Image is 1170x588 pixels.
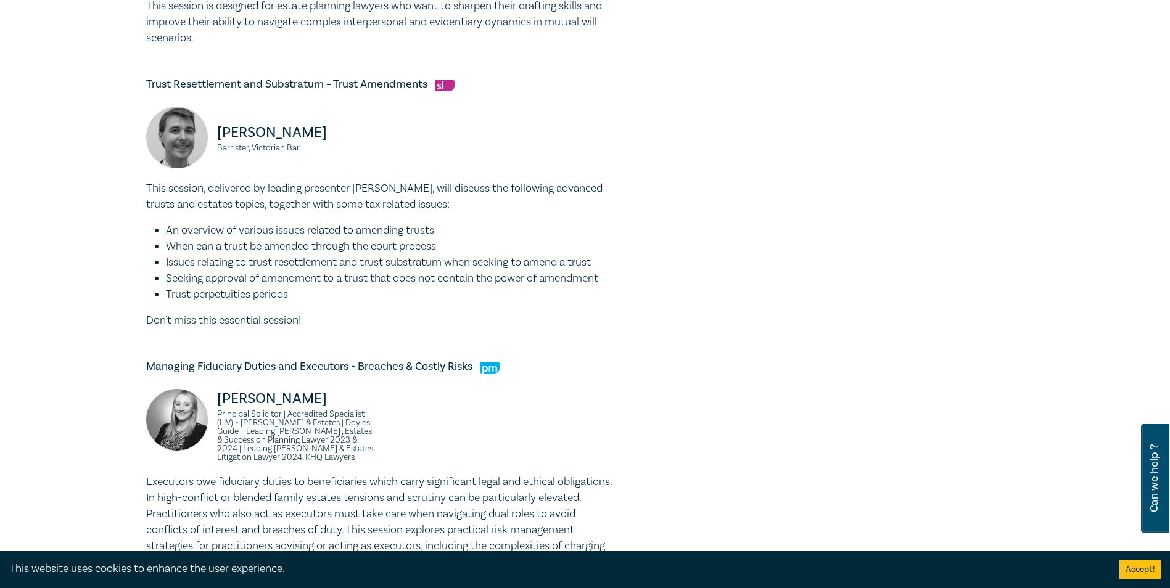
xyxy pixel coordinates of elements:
[146,474,615,570] p: Executors owe fiduciary duties to beneficiaries which carry significant legal and ethical obligat...
[480,362,500,374] img: Practice Management & Business Skills
[146,77,615,92] h5: Trust Resettlement and Substratum – Trust Amendments
[9,561,1101,577] div: This website uses cookies to enhance the user experience.
[217,123,373,142] p: [PERSON_NAME]
[166,239,615,255] li: When can a trust be amended through the court process
[217,389,373,409] p: [PERSON_NAME]
[435,80,455,91] img: Substantive Law
[146,389,208,451] img: Rachael Hocking
[1119,560,1161,579] button: Accept cookies
[146,312,615,329] p: Don't miss this essential session!
[217,410,373,462] small: Principal Solicitor | Accredited Specialist (LIV) - [PERSON_NAME] & Estates | Doyles Guide - Lead...
[166,287,615,303] li: Trust perpetuities periods
[146,181,615,213] p: This session, delivered by leading presenter [PERSON_NAME], will discuss the following advanced t...
[1148,431,1160,525] span: Can we help ?
[217,144,373,152] small: Barrister, Victorian Bar
[166,223,615,239] li: An overview of various issues related to amending trusts
[166,255,615,271] li: Issues relating to trust resettlement and trust substratum when seeking to amend a trust
[146,359,615,374] h5: Managing Fiduciary Duties and Executors - Breaches & Costly Risks
[146,107,208,168] img: Philip Bender
[166,271,615,287] li: Seeking approval of amendment to a trust that does not contain the power of amendment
